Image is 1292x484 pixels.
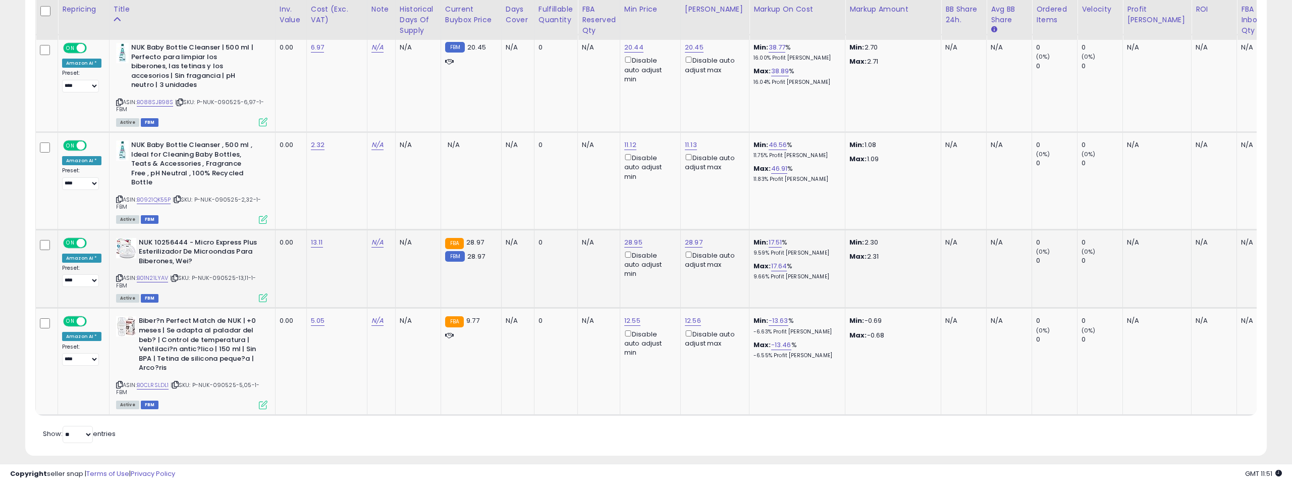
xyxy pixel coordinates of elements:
[1196,316,1229,325] div: N/A
[1036,335,1077,344] div: 0
[849,316,865,325] strong: Min:
[1082,248,1096,256] small: (0%)
[1241,4,1271,36] div: FBA inbound Qty
[131,43,254,92] b: NUK Baby Bottle Cleanser | 500 ml | Perfecto para limpiar los biberones, las tetinas y los acceso...
[753,340,771,350] b: Max:
[685,4,745,15] div: [PERSON_NAME]
[945,140,979,150] div: N/A
[945,43,979,52] div: N/A
[1241,43,1268,52] div: N/A
[139,316,261,375] b: Biber?n Perfect Match de NUK | +0 meses | Se adapta al paladar del beb? | Control de temperatura ...
[769,237,782,248] a: 17.51
[753,140,769,150] b: Min:
[539,4,573,25] div: Fulfillable Quantity
[1082,4,1118,15] div: Velocity
[753,55,837,62] p: 16.00% Profit [PERSON_NAME]
[624,250,673,279] div: Disable auto adjust min
[624,140,636,150] a: 11.12
[280,316,299,325] div: 0.00
[753,140,837,159] div: %
[945,4,982,25] div: BB Share 24h.
[116,140,129,161] img: 41koTB6+knL._SL40_.jpg
[769,42,786,53] a: 38.77
[753,237,769,247] b: Min:
[280,140,299,150] div: 0.00
[448,140,460,150] span: N/A
[753,328,837,335] p: -6.63% Profit [PERSON_NAME]
[506,140,526,150] div: N/A
[445,316,464,327] small: FBA
[1127,43,1183,52] div: N/A
[769,140,787,150] a: 46.56
[116,118,139,127] span: All listings currently available for purchase on Amazon
[849,154,867,164] strong: Max:
[62,344,101,366] div: Preset:
[280,4,302,25] div: Inv. value
[371,140,384,150] a: N/A
[582,238,612,247] div: N/A
[311,140,325,150] a: 2.32
[753,273,837,280] p: 9.66% Profit [PERSON_NAME]
[506,238,526,247] div: N/A
[849,155,933,164] p: 1.09
[64,44,77,53] span: ON
[1082,43,1122,52] div: 0
[445,251,465,262] small: FBM
[945,316,979,325] div: N/A
[753,152,837,159] p: 11.75% Profit [PERSON_NAME]
[539,140,570,150] div: 0
[1036,248,1050,256] small: (0%)
[280,43,299,52] div: 0.00
[137,196,171,204] a: B0921QK55P
[371,316,384,326] a: N/A
[1241,140,1268,150] div: N/A
[116,215,139,224] span: All listings currently available for purchase on Amazon
[753,316,769,325] b: Min:
[64,238,77,247] span: ON
[131,140,254,190] b: NUK Baby Bottle Cleanser , 500 ml , Ideal for Cleaning Baby Bottles, Teats & Accessories , Fragra...
[624,42,643,53] a: 20.44
[849,316,933,325] p: -0.69
[991,238,1024,247] div: N/A
[849,252,867,261] strong: Max:
[62,265,101,287] div: Preset:
[582,4,616,36] div: FBA Reserved Qty
[1082,140,1122,150] div: 0
[771,340,791,350] a: -13.46
[400,316,433,325] div: N/A
[753,79,837,86] p: 16.04% Profit [PERSON_NAME]
[445,42,465,53] small: FBM
[685,328,741,348] div: Disable auto adjust max
[116,43,267,125] div: ASIN:
[991,43,1024,52] div: N/A
[1036,159,1077,168] div: 0
[849,4,937,15] div: Markup Amount
[116,196,261,211] span: | SKU: P-NUK-090525-2,32-1-FBM
[62,156,101,165] div: Amazon AI *
[62,332,101,341] div: Amazon AI *
[685,55,741,74] div: Disable auto adjust max
[849,252,933,261] p: 2.31
[991,316,1024,325] div: N/A
[582,43,612,52] div: N/A
[85,141,101,150] span: OFF
[114,4,271,15] div: Title
[1082,316,1122,325] div: 0
[116,316,267,408] div: ASIN:
[991,4,1028,25] div: Avg BB Share
[753,262,837,280] div: %
[1036,53,1050,61] small: (0%)
[467,42,486,52] span: 20.45
[400,4,437,36] div: Historical Days Of Supply
[62,70,101,92] div: Preset:
[141,401,159,409] span: FBM
[624,4,676,15] div: Min Price
[311,316,325,326] a: 5.05
[64,141,77,150] span: ON
[85,317,101,326] span: OFF
[141,294,159,303] span: FBM
[131,469,175,478] a: Privacy Policy
[624,152,673,181] div: Disable auto adjust min
[849,237,865,247] strong: Min:
[1241,316,1268,325] div: N/A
